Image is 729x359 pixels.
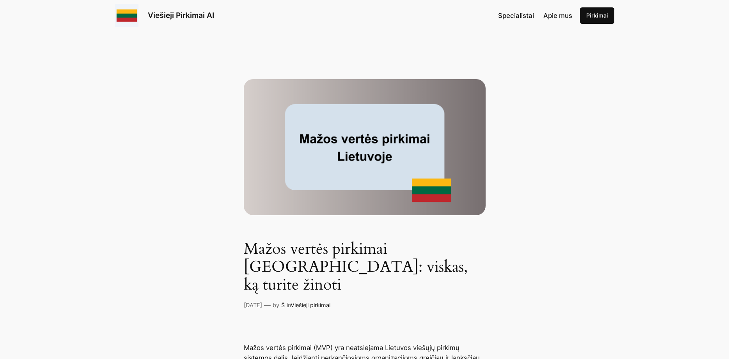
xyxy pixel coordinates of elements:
[281,302,285,308] a: Š
[543,12,572,19] span: Apie mus
[244,240,486,294] h1: Mažos vertės pirkimai [GEOGRAPHIC_DATA]: viskas, ką turite žinoti
[498,12,534,19] span: Specialistai
[543,11,572,21] a: Apie mus
[244,302,262,308] a: [DATE]
[580,7,614,24] a: Pirkimai
[273,301,279,309] p: by
[115,4,138,27] img: Viešieji pirkimai logo
[287,302,291,308] span: in
[291,302,330,308] a: Viešieji pirkimai
[264,300,271,310] p: —
[498,11,534,21] a: Specialistai
[498,11,572,21] nav: Navigation
[148,11,214,20] a: Viešieji Pirkimai AI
